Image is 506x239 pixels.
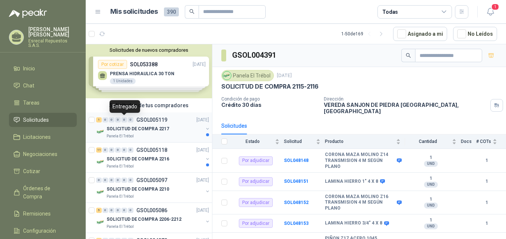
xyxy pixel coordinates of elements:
[284,221,309,226] a: SOL048153
[239,177,273,186] div: Por adjudicar
[121,147,127,153] div: 0
[23,150,57,158] span: Negociaciones
[28,39,77,48] p: Esrecal Repuestos S.A.S.
[284,200,309,205] a: SOL048152
[405,176,456,182] b: 1
[23,64,35,73] span: Inicio
[284,158,309,163] a: SOL048148
[476,178,497,185] b: 1
[9,224,77,238] a: Configuración
[96,206,211,230] a: 5 0 0 0 0 0 GSOL005086[DATE] Company LogoSOLICITUD DE COMPRA 2206-2212Panela El Trébol
[405,139,450,144] span: Cantidad
[109,147,114,153] div: 0
[196,207,209,214] p: [DATE]
[23,167,40,175] span: Cotizar
[491,3,499,10] span: 1
[9,113,77,127] a: Solicitudes
[277,72,292,79] p: [DATE]
[221,96,318,102] p: Condición de pago
[115,178,121,183] div: 0
[9,79,77,93] a: Chat
[325,139,395,144] span: Producto
[424,182,438,188] div: UND
[23,116,49,124] span: Solicitudes
[128,178,133,183] div: 0
[136,208,167,213] p: GSOL005086
[121,117,127,122] div: 0
[109,178,114,183] div: 0
[405,217,456,223] b: 1
[9,61,77,76] a: Inicio
[232,139,273,144] span: Estado
[9,207,77,221] a: Remisiones
[476,139,491,144] span: # COTs
[136,117,167,122] p: GSOL005119
[23,210,51,218] span: Remisiones
[96,208,102,213] div: 5
[96,218,105,227] img: Company Logo
[239,198,273,207] div: Por adjudicar
[23,82,34,90] span: Chat
[325,134,405,149] th: Producto
[476,157,497,164] b: 1
[109,117,114,122] div: 0
[128,147,133,153] div: 0
[128,208,133,213] div: 0
[196,177,209,184] p: [DATE]
[89,47,209,53] button: Solicitudes de nuevos compradores
[115,208,121,213] div: 0
[9,181,77,204] a: Órdenes de Compra
[325,220,382,226] b: LAMINA HIERRO 3/4" 4 X 8
[102,147,108,153] div: 0
[110,6,158,17] h1: Mis solicitudes
[284,134,325,149] th: Solicitud
[128,117,133,122] div: 0
[476,134,506,149] th: # COTs
[424,161,438,167] div: UND
[405,197,456,203] b: 1
[109,208,114,213] div: 0
[9,130,77,144] a: Licitaciones
[96,176,211,200] a: 0 0 0 0 0 0 GSOL005097[DATE] Company LogoSOLICITUD DE COMPRA 2210Panela El Trébol
[23,133,51,141] span: Licitaciones
[107,224,134,230] p: Panela El Trébol
[9,147,77,161] a: Negociaciones
[221,70,274,81] div: Panela El Trébol
[424,223,438,229] div: UND
[23,184,70,201] span: Órdenes de Compra
[121,178,127,183] div: 0
[96,157,105,166] img: Company Logo
[393,27,447,41] button: Asignado a mi
[221,122,247,130] div: Solicitudes
[284,179,309,184] a: SOL048151
[107,133,134,139] p: Panela El Trébol
[96,188,105,197] img: Company Logo
[96,117,102,122] div: 1
[96,147,102,153] div: 11
[324,102,487,114] p: VEREDA SANJON DE PIEDRA [GEOGRAPHIC_DATA] , [GEOGRAPHIC_DATA]
[424,203,438,208] div: UND
[107,125,169,133] p: SOLICITUD DE COMPRA 2217
[196,147,209,154] p: [DATE]
[96,115,211,139] a: 1 0 0 0 0 0 GSOL005119[DATE] Company LogoSOLICITUD DE COMPRA 2217Panela El Trébol
[136,147,167,153] p: GSOL005118
[382,8,398,16] div: Todas
[136,178,167,183] p: GSOL005097
[405,134,461,149] th: Cantidad
[23,99,39,107] span: Tareas
[86,98,212,112] div: Solicitudes de tus compradores
[107,156,169,163] p: SOLICITUD DE COMPRA 2216
[102,178,108,183] div: 0
[9,9,47,18] img: Logo peakr
[115,117,121,122] div: 0
[96,146,211,169] a: 11 0 0 0 0 0 GSOL005118[DATE] Company LogoSOLICITUD DE COMPRA 2216Panela El Trébol
[453,27,497,41] button: No Leídos
[107,186,169,193] p: SOLICITUD DE COMPRA 2210
[405,155,456,161] b: 1
[96,127,105,136] img: Company Logo
[232,50,277,61] h3: GSOL004391
[476,199,497,206] b: 1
